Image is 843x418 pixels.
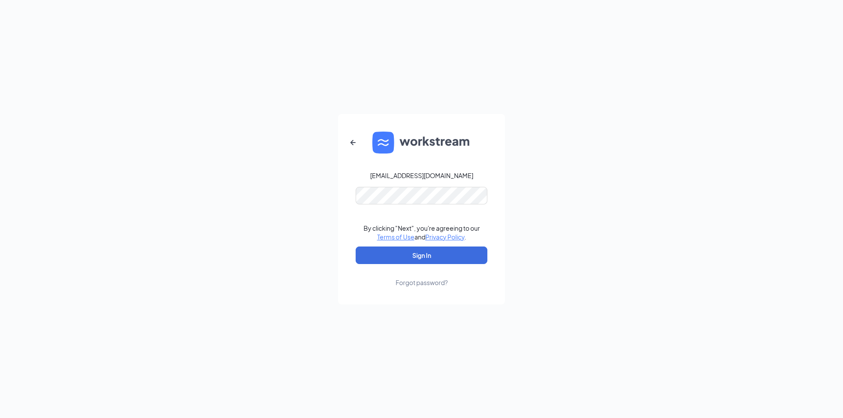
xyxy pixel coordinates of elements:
[372,132,471,154] img: WS logo and Workstream text
[342,132,364,153] button: ArrowLeftNew
[396,278,448,287] div: Forgot password?
[370,171,473,180] div: [EMAIL_ADDRESS][DOMAIN_NAME]
[356,247,487,264] button: Sign In
[377,233,414,241] a: Terms of Use
[425,233,465,241] a: Privacy Policy
[348,137,358,148] svg: ArrowLeftNew
[364,224,480,241] div: By clicking "Next", you're agreeing to our and .
[396,264,448,287] a: Forgot password?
